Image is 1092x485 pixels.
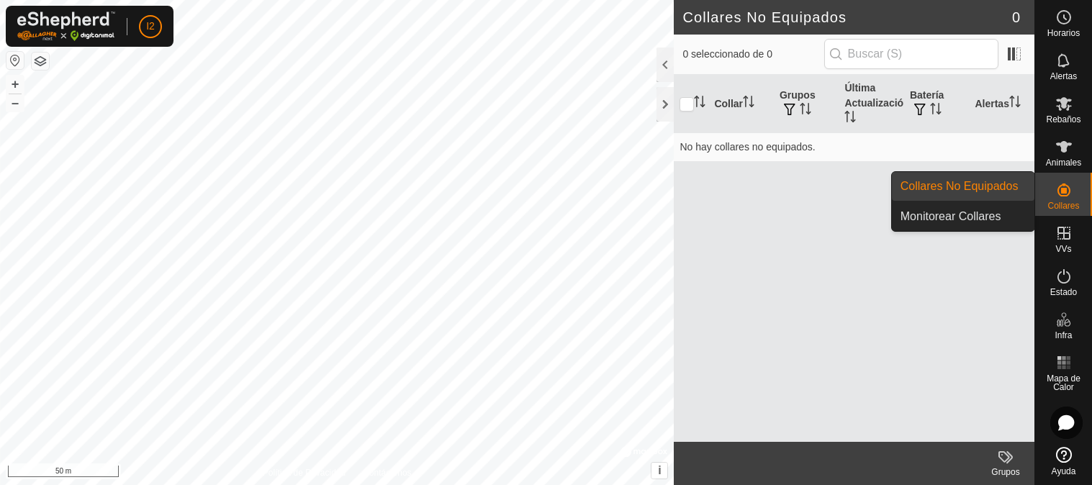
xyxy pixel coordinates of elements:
[743,98,754,109] p-sorticon: Activar para ordenar
[844,113,856,124] p-sorticon: Activar para ordenar
[6,94,24,112] button: –
[1052,467,1076,476] span: Ayuda
[6,52,24,69] button: Restablecer Mapa
[969,75,1034,133] th: Alertas
[824,39,998,69] input: Buscar (S)
[1046,158,1081,167] span: Animales
[839,75,904,133] th: Última Actualización
[363,466,411,479] a: Contáctenos
[901,178,1019,195] span: Collares No Equipados
[1050,288,1077,296] span: Estado
[694,98,705,109] p-sorticon: Activar para ordenar
[1047,29,1080,37] span: Horarios
[1012,6,1020,28] span: 0
[930,105,942,117] p-sorticon: Activar para ordenar
[6,76,24,93] button: +
[17,12,115,41] img: Logo Gallagher
[901,208,1001,225] span: Monitorear Collares
[977,466,1034,479] div: Grupos
[263,466,346,479] a: Política de Privacidad
[774,75,839,133] th: Grupos
[32,53,49,70] button: Capas del Mapa
[892,172,1034,201] a: Collares No Equipados
[1039,374,1088,391] span: Mapa de Calor
[682,47,823,62] span: 0 seleccionado de 0
[1055,331,1072,340] span: Infra
[892,202,1034,231] a: Monitorear Collares
[1055,245,1071,253] span: VVs
[904,75,970,133] th: Batería
[1035,441,1092,481] a: Ayuda
[800,105,811,117] p-sorticon: Activar para ordenar
[658,464,661,476] span: i
[1050,72,1077,81] span: Alertas
[651,463,667,479] button: i
[1047,201,1079,210] span: Collares
[682,9,1011,26] h2: Collares No Equipados
[708,75,774,133] th: Collar
[1009,98,1021,109] p-sorticon: Activar para ordenar
[146,19,155,34] span: I2
[1046,115,1080,124] span: Rebaños
[674,132,1034,161] td: No hay collares no equipados.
